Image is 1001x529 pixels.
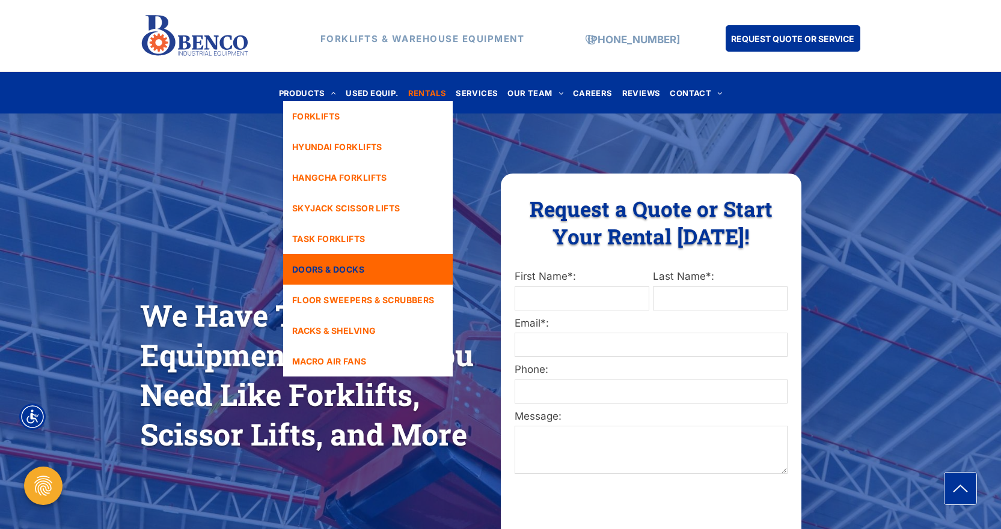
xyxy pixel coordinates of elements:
span: PRODUCTS [279,85,337,101]
iframe: reCAPTCHA [514,482,679,524]
span: DOORS & DOCKS [292,263,364,276]
a: MACRO AIR FANS [283,346,453,376]
a: SKYJACK SCISSOR LIFTS [283,193,453,223]
a: TASK FORKLIFTS [283,223,453,254]
span: Request a Quote or Start Your Rental [DATE]! [530,195,773,250]
span: REQUEST QUOTE OR SERVICE [731,28,854,50]
a: HYUNDAI FORKLIFTS [283,131,453,162]
a: SERVICES [451,85,503,101]
a: FLOOR SWEEPERS & SCRUBBERS [283,285,453,315]
span: HYUNDAI FORKLIFTS [292,141,382,153]
a: REVIEWS [617,85,666,101]
span: HANGCHA FORKLIFTS [292,171,387,184]
label: Message: [515,409,788,425]
a: RACKS & SHELVING [283,315,453,346]
span: RACKS & SHELVING [292,324,376,337]
a: CONTACT [665,85,727,101]
a: HANGCHA FORKLIFTS [283,162,453,193]
span: FORKLIFTS [292,110,340,122]
div: Accessibility Menu [19,404,46,430]
a: RENTALS [403,85,452,101]
span: FLOOR SWEEPERS & SCRUBBERS [292,294,435,306]
a: FORKLIFTS [283,101,453,131]
a: [PHONE_NUMBER] [587,34,680,46]
label: Last Name*: [653,269,788,285]
strong: FORKLIFTS & WAREHOUSE EQUIPMENT [320,33,525,44]
label: Phone: [515,362,788,378]
span: We Have The Heavy Equipment Rentals You Need Like Forklifts, Scissor Lifts, and More [140,295,474,454]
a: CAREERS [568,85,617,101]
span: MACRO AIR FANS [292,355,367,367]
a: REQUEST QUOTE OR SERVICE [726,25,860,52]
a: PRODUCTS [274,85,341,101]
span: TASK FORKLIFTS [292,232,366,245]
label: First Name*: [515,269,649,285]
a: DOORS & DOCKS [283,254,453,285]
a: USED EQUIP. [341,85,403,101]
span: SKYJACK SCISSOR LIFTS [292,202,400,214]
a: OUR TEAM [503,85,568,101]
label: Email*: [515,316,788,331]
